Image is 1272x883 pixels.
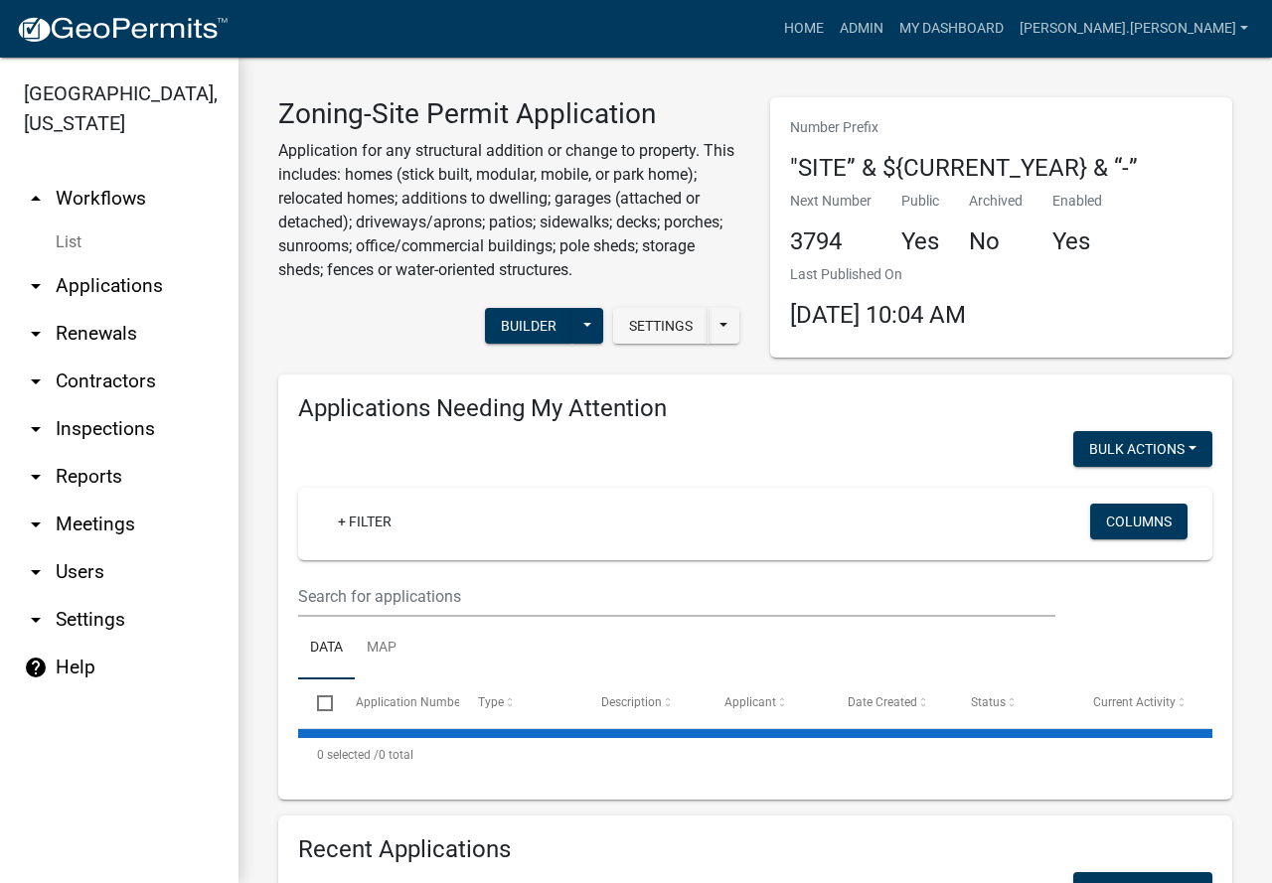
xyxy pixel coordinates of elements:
i: arrow_drop_down [24,465,48,489]
div: 0 total [298,730,1212,780]
h4: No [969,227,1023,256]
a: Map [355,617,408,680]
i: arrow_drop_down [24,369,48,393]
span: Type [478,695,504,709]
p: Application for any structural addition or change to property. This includes: homes (stick built,... [278,139,740,282]
button: Columns [1090,504,1188,539]
datatable-header-cell: Applicant [706,679,829,727]
p: Next Number [790,191,872,212]
span: Application Number [356,695,464,709]
datatable-header-cell: Application Number [336,679,459,727]
a: [PERSON_NAME].[PERSON_NAME] [1012,10,1256,48]
i: arrow_drop_down [24,513,48,536]
a: Home [776,10,832,48]
button: Builder [485,308,572,344]
h4: Recent Applications [298,835,1212,864]
h4: "SITE” & ${CURRENT_YEAR} & “-” [790,154,1138,183]
button: Bulk Actions [1073,431,1212,467]
span: Date Created [848,695,917,709]
span: Current Activity [1093,695,1176,709]
input: Search for applications [298,576,1055,617]
i: arrow_drop_up [24,187,48,211]
i: arrow_drop_down [24,274,48,298]
p: Enabled [1052,191,1102,212]
span: [DATE] 10:04 AM [790,301,966,329]
datatable-header-cell: Current Activity [1074,679,1197,727]
i: arrow_drop_down [24,560,48,584]
a: My Dashboard [891,10,1012,48]
a: Admin [832,10,891,48]
span: Status [971,695,1006,709]
datatable-header-cell: Select [298,679,336,727]
h3: Zoning-Site Permit Application [278,97,740,131]
a: + Filter [322,504,407,539]
datatable-header-cell: Status [951,679,1074,727]
i: arrow_drop_down [24,322,48,346]
a: Data [298,617,355,680]
h4: Applications Needing My Attention [298,394,1212,423]
h4: Yes [901,227,939,256]
h4: 3794 [790,227,872,256]
datatable-header-cell: Description [582,679,706,727]
i: arrow_drop_down [24,608,48,632]
h4: Yes [1052,227,1102,256]
datatable-header-cell: Date Created [829,679,952,727]
p: Last Published On [790,264,966,285]
i: arrow_drop_down [24,417,48,441]
datatable-header-cell: Type [459,679,582,727]
i: help [24,656,48,679]
button: Settings [613,308,709,344]
span: 0 selected / [317,748,379,762]
p: Number Prefix [790,117,1138,138]
span: Applicant [724,695,776,709]
p: Public [901,191,939,212]
p: Archived [969,191,1023,212]
span: Description [601,695,662,709]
